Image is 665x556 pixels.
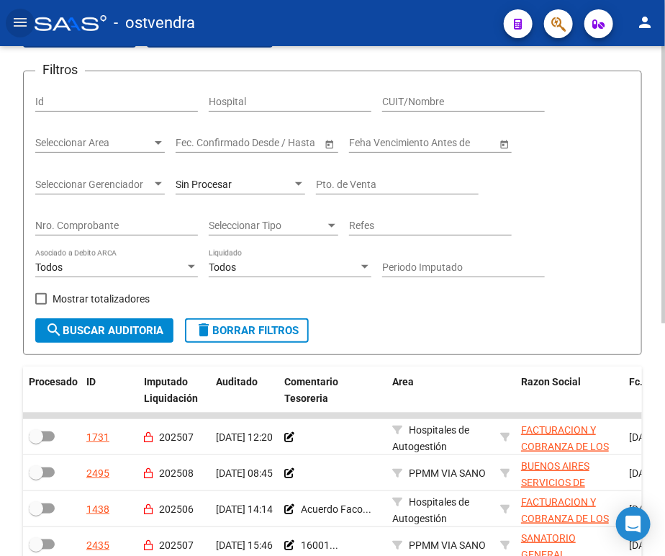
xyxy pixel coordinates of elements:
span: [DATE] 15:46 [216,539,273,551]
div: - 30707959106 [521,458,617,488]
span: [DATE] [629,539,659,551]
datatable-header-cell: Razon Social [515,367,623,414]
span: Comentario Tesoreria [284,376,338,404]
span: Todos [35,261,63,273]
span: Mostrar totalizadores [53,290,150,308]
span: [DATE] 14:14 [216,503,273,515]
datatable-header-cell: Comentario Tesoreria [279,367,386,414]
span: Razon Social [521,376,581,387]
h3: Filtros [35,60,85,80]
span: PPMM VIA SANO [409,539,486,551]
button: Open calendar [497,136,512,151]
span: Todos [209,261,236,273]
span: Seleccionar Tipo [209,220,325,232]
span: Area [392,376,414,387]
button: Buscar Auditoria [35,318,173,343]
mat-icon: menu [12,14,29,31]
span: BUENOS AIRES SERVICIOS DE SALUD BASA S.A. UTE [521,460,600,521]
button: Open calendar [322,136,337,151]
span: [DATE] [629,467,659,479]
span: 202506 [159,503,194,515]
input: Fecha fin [240,137,311,149]
input: Fecha inicio [176,137,228,149]
span: Hospitales de Autogestión [392,496,469,524]
div: - 30715497456 [521,422,617,452]
datatable-header-cell: ID [81,367,138,414]
span: ID [86,376,96,387]
datatable-header-cell: Auditado [210,367,279,414]
span: Buscar Auditoria [45,324,163,337]
span: Borrar Filtros [195,324,299,337]
datatable-header-cell: Procesado [23,367,81,414]
div: 1731 [86,429,109,446]
span: [DATE] 12:20 [216,431,273,443]
span: 202507 [159,539,194,551]
span: Sin Procesar [176,179,232,190]
mat-icon: search [45,321,63,338]
mat-icon: person [636,14,653,31]
div: 2495 [86,465,109,482]
span: [DATE] [629,503,659,515]
span: PPMM VIA SANO [409,467,486,479]
div: 2435 [86,537,109,554]
span: 202507 [159,431,194,443]
div: Open Intercom Messenger [616,507,651,542]
div: - 30715497456 [521,494,617,524]
span: Seleccionar Area [35,137,152,149]
span: 16001... [301,539,338,551]
button: Borrar Filtros [185,318,309,343]
span: Auditado [216,376,258,387]
span: [DATE] [629,431,659,443]
datatable-header-cell: Imputado Liquidación [138,367,210,414]
span: Seleccionar Gerenciador [35,179,152,191]
span: Imputado Liquidación [144,376,198,404]
span: FACTURACION Y COBRANZA DE LOS EFECTORES PUBLICOS S.E. [521,424,609,485]
datatable-header-cell: Area [386,367,494,414]
span: - ostvendra [114,7,195,39]
span: Hospitales de Autogestión [392,424,469,452]
span: Procesado [29,376,78,387]
span: [DATE] 08:45 [216,467,273,479]
span: Acuerdo Faco... [301,503,371,515]
div: 1438 [86,501,109,518]
mat-icon: delete [195,321,212,338]
span: 202508 [159,467,194,479]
